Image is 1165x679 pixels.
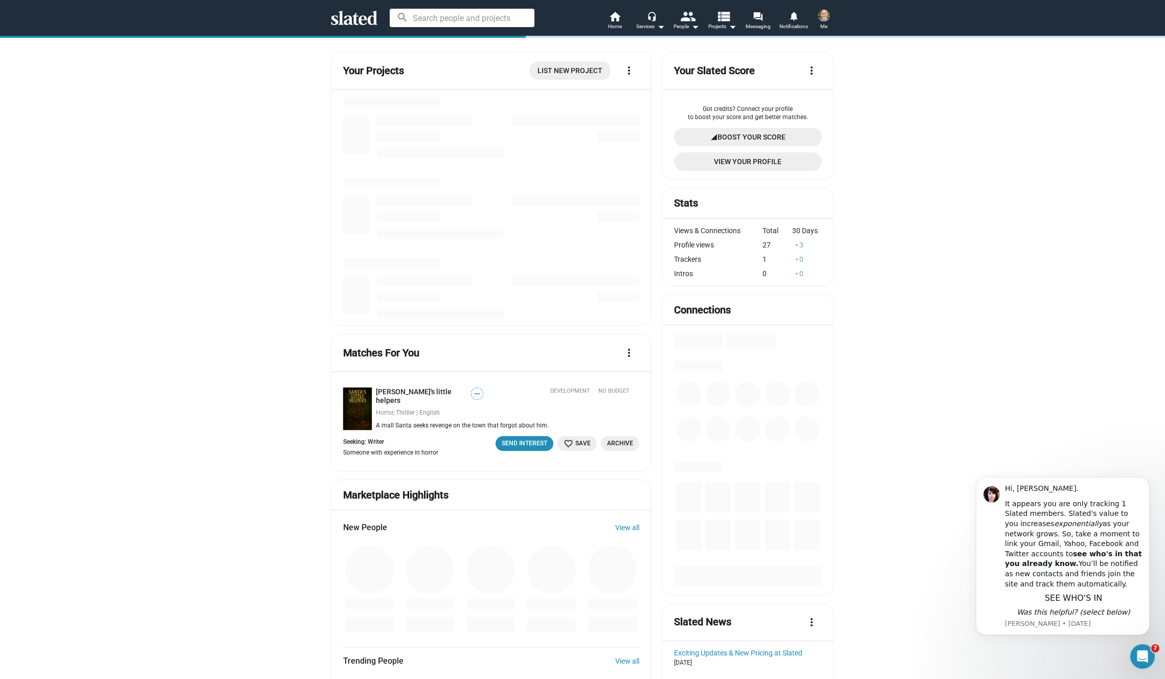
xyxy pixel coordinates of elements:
[655,20,667,33] mat-icon: arrow_drop_down
[726,20,738,33] mat-icon: arrow_drop_down
[496,436,553,451] button: Send Interest
[818,9,830,21] img: David Hal Chester
[674,303,731,317] mat-card-title: Connections
[763,241,792,249] div: 27
[343,438,444,446] div: Seeking: Writer
[792,241,822,249] div: 3
[390,9,534,27] input: Search people and projects
[615,524,639,532] a: View all
[608,20,622,33] span: Home
[674,105,822,122] div: Got credits? Connect your profile to boost your score and get better matches.
[343,655,404,666] span: Trending People
[343,522,387,533] span: New People
[960,464,1165,674] iframe: Intercom notifications message
[682,152,814,171] span: View Your Profile
[550,388,590,395] span: Development
[789,11,798,20] mat-icon: notifications
[597,10,633,33] a: Home
[609,10,621,22] mat-icon: home
[557,436,597,451] button: Save
[647,11,656,20] mat-icon: headset_mic
[601,436,639,451] button: Archive
[372,422,639,430] div: A mall Santa seeks revenge on the town that forgot about him.
[674,128,822,146] a: Boost Your Score
[793,256,800,263] mat-icon: arrow_drop_up
[680,9,695,24] mat-icon: people
[718,128,786,146] span: Boost Your Score
[763,255,792,263] div: 1
[710,128,718,146] mat-icon: signal_cellular_4_bar
[674,196,698,210] mat-card-title: Stats
[636,20,665,33] div: Services
[674,64,755,78] mat-card-title: Your Slated Score
[763,227,792,235] div: Total
[598,383,639,395] span: NO BUDGET
[623,64,635,77] mat-icon: more_vert
[792,227,822,235] div: 30 Days
[674,152,822,171] a: View Your Profile
[376,409,483,417] div: Horror, Thriller | English
[343,448,438,457] div: Someone with experience in horror
[674,227,763,235] div: Views & Connections
[343,64,404,78] mat-card-title: Your Projects
[689,20,701,33] mat-icon: arrow_drop_down
[564,439,573,448] mat-icon: favorite_border
[564,438,591,449] span: Save
[805,616,818,628] mat-icon: more_vert
[779,20,808,33] span: Notifications
[1151,644,1159,652] span: 7
[472,389,483,399] span: —
[537,61,602,80] span: List New Project
[674,255,763,263] div: Trackers
[343,488,449,502] mat-card-title: Marketplace Highlights
[633,10,668,33] button: Services
[763,269,792,278] div: 0
[607,438,633,449] span: Archive
[704,10,740,33] button: Projects
[343,388,372,430] img: Santa's little helpers
[674,649,822,657] a: Exciting Updates & New Pricing at Slated
[623,347,635,359] mat-icon: more_vert
[674,615,731,629] mat-card-title: Slated News
[1130,644,1155,669] iframe: Intercom live chat
[792,255,822,263] div: 0
[740,10,776,33] a: Messaging
[793,270,800,277] mat-icon: arrow_drop_up
[343,346,419,360] mat-card-title: Matches For You
[502,438,547,449] div: Send Interest
[805,64,818,77] mat-icon: more_vert
[529,61,611,80] a: List New Project
[674,241,763,249] div: Profile views
[674,20,699,33] div: People
[812,7,836,34] button: David Hal ChesterMe
[793,241,800,248] mat-icon: arrow_drop_up
[746,20,771,33] span: Messaging
[674,659,822,667] div: [DATE]
[708,20,736,33] span: Projects
[674,269,763,278] div: Intros
[776,10,812,33] a: Notifications
[792,269,822,278] div: 0
[820,20,827,33] span: Me
[615,657,639,665] a: View all
[716,9,731,24] mat-icon: view_list
[753,11,763,21] mat-icon: forum
[376,388,471,405] a: [PERSON_NAME]'s little helpers
[668,10,704,33] button: People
